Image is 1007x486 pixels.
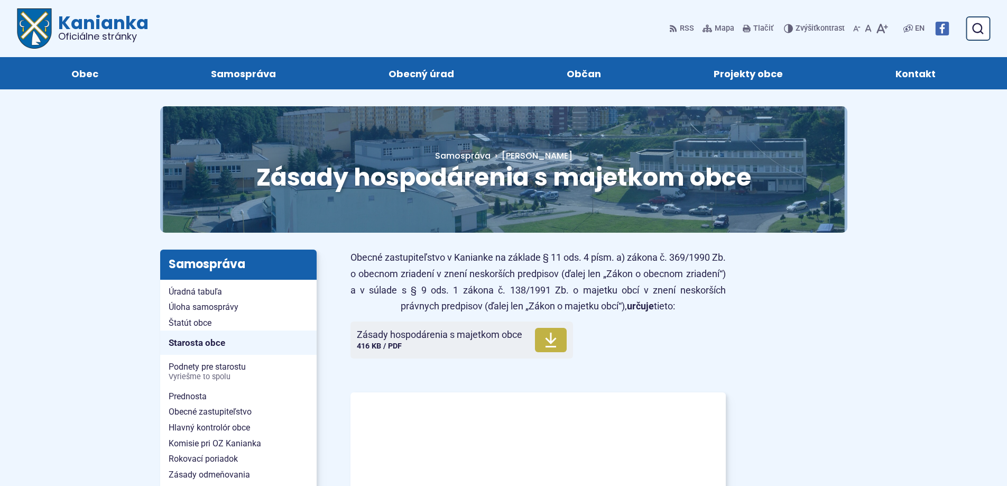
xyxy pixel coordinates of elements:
span: Starosta obce [169,335,308,351]
a: Podnety pre starostuVyriešme to spolu [160,359,317,384]
a: Komisie pri OZ Kanianka [160,436,317,452]
a: Štatút obce [160,315,317,331]
span: Rokovací poriadok [169,451,308,467]
span: Úloha samosprávy [169,299,308,315]
span: Obecné zastupiteľstvo [169,404,308,420]
a: Zásady hospodárenia s majetkom obce416 KB / PDF [350,322,573,359]
span: Oficiálne stránky [58,32,149,41]
a: Samospráva [435,150,491,162]
span: Obec [71,57,98,89]
span: Podnety pre starostu [169,359,308,384]
img: Prejsť na domovskú stránku [17,8,52,49]
span: Občan [567,57,601,89]
a: Obecné zastupiteľstvo [160,404,317,420]
span: Zvýšiť [796,24,816,33]
a: Projekty obce [668,57,829,89]
button: Zväčšiť veľkosť písma [874,17,890,40]
button: Tlačiť [741,17,775,40]
a: Občan [521,57,647,89]
span: kontrast [796,24,845,33]
a: Úradná tabuľa [160,284,317,300]
p: Obecné zastupiteľstvo v Kanianke na základe § 11 ods. 4 písm. a) zákona č. 369/1990 Zb. o obecnom... [350,250,726,314]
button: Nastaviť pôvodnú veľkosť písma [863,17,874,40]
a: Úloha samosprávy [160,299,317,315]
a: Samospráva [165,57,321,89]
span: Zásady hospodárenia s majetkom obce [256,160,751,194]
span: Štatút obce [169,315,308,331]
span: RSS [680,22,694,35]
span: EN [915,22,925,35]
span: Projekty obce [714,57,783,89]
button: Zvýšiťkontrast [784,17,847,40]
a: Zásady odmeňovania [160,467,317,483]
a: Prednosta [160,389,317,405]
span: Zásady odmeňovania [169,467,308,483]
span: Kanianka [52,14,149,41]
a: Obecný úrad [343,57,500,89]
a: Obec [25,57,144,89]
span: 416 KB / PDF [357,342,402,351]
a: RSS [669,17,696,40]
span: Mapa [715,22,734,35]
strong: určuje [627,300,654,311]
span: Úradná tabuľa [169,284,308,300]
button: Zmenšiť veľkosť písma [851,17,863,40]
span: Zásady hospodárenia s majetkom obce [357,329,522,340]
span: Prednosta [169,389,308,405]
span: Tlačiť [753,24,773,33]
a: Rokovací poriadok [160,451,317,467]
span: [PERSON_NAME] [502,150,572,162]
span: Obecný úrad [389,57,454,89]
a: Kontakt [850,57,982,89]
span: Hlavný kontrolór obce [169,420,308,436]
a: Mapa [700,17,736,40]
a: [PERSON_NAME] [491,150,572,162]
a: Logo Kanianka, prejsť na domovskú stránku. [17,8,149,49]
span: Komisie pri OZ Kanianka [169,436,308,452]
h3: Samospráva [160,250,317,279]
span: Samospráva [211,57,276,89]
a: Hlavný kontrolór obce [160,420,317,436]
img: Prejsť na Facebook stránku [935,22,949,35]
a: Starosta obce [160,331,317,355]
span: Kontakt [895,57,936,89]
a: EN [913,22,927,35]
span: Vyriešme to spolu [169,373,308,381]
